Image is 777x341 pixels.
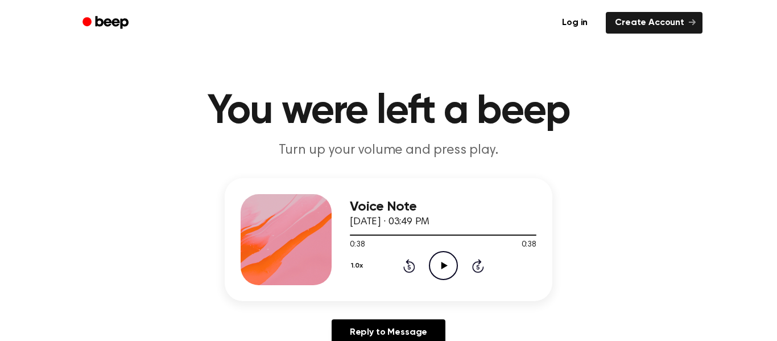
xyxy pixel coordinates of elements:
span: [DATE] · 03:49 PM [350,217,429,227]
a: Create Account [606,12,702,34]
p: Turn up your volume and press play. [170,141,607,160]
button: 1.0x [350,256,367,276]
a: Log in [551,10,599,36]
span: 0:38 [350,239,365,251]
h1: You were left a beep [97,91,680,132]
span: 0:38 [522,239,536,251]
h3: Voice Note [350,199,536,215]
a: Beep [75,12,139,34]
